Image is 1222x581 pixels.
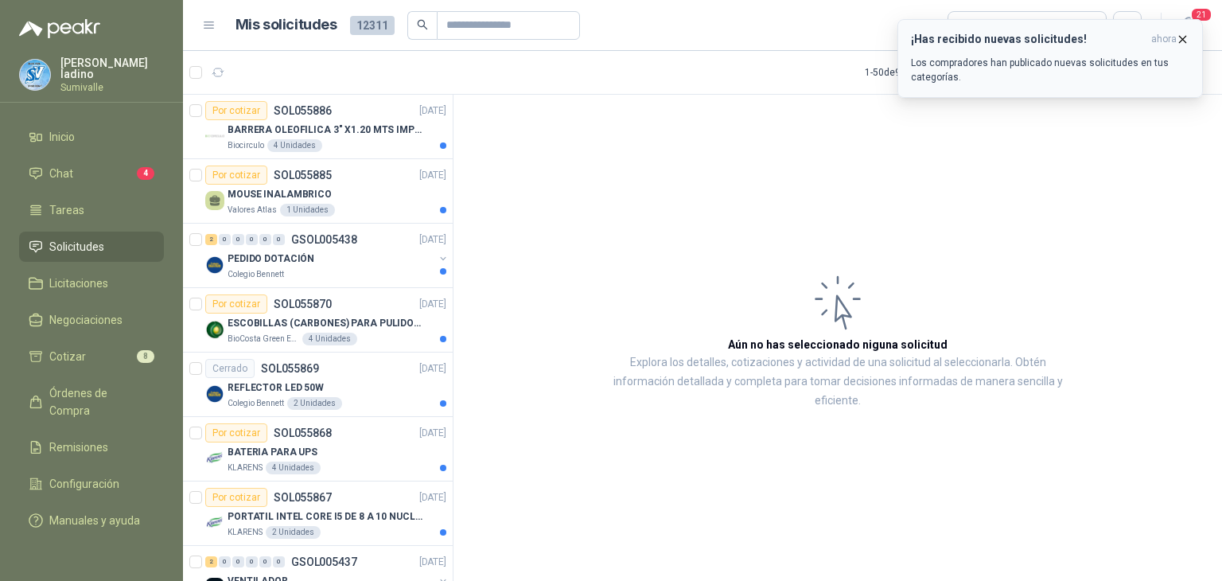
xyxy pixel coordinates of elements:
div: Por cotizar [205,423,267,443]
a: Manuales y ayuda [19,505,164,536]
p: SOL055885 [274,170,332,181]
span: Manuales y ayuda [49,512,140,529]
p: BARRERA OLEOFILICA 3" X1.20 MTS IMPORTADO [228,123,426,138]
span: Solicitudes [49,238,104,255]
p: [DATE] [419,361,446,376]
a: Inicio [19,122,164,152]
p: SOL055870 [274,298,332,310]
a: Remisiones [19,432,164,462]
p: PEDIDO DOTACIÓN [228,252,314,267]
p: PORTATIL INTEL CORE I5 DE 8 A 10 NUCLEOS [228,509,426,524]
a: Órdenes de Compra [19,378,164,426]
span: Negociaciones [49,311,123,329]
a: Negociaciones [19,305,164,335]
p: Sumivalle [60,83,164,92]
div: 1 Unidades [280,204,335,216]
p: SOL055886 [274,105,332,116]
p: Biocirculo [228,139,264,152]
a: Por cotizarSOL055868[DATE] Company LogoBATERIA PARA UPSKLARENS4 Unidades [183,417,453,482]
span: Inicio [49,128,75,146]
p: Valores Atlas [228,204,277,216]
span: Configuración [49,475,119,493]
p: KLARENS [228,462,263,474]
div: 2 Unidades [287,397,342,410]
span: Tareas [49,201,84,219]
h3: Aún no has seleccionado niguna solicitud [728,336,948,353]
a: Por cotizarSOL055885[DATE] MOUSE INALAMBRICOValores Atlas1 Unidades [183,159,453,224]
p: Colegio Bennett [228,397,284,410]
div: Todas [958,17,991,34]
p: Los compradores han publicado nuevas solicitudes en tus categorías. [911,56,1189,84]
div: 2 Unidades [266,526,321,539]
span: 12311 [350,16,395,35]
a: Licitaciones [19,268,164,298]
button: 21 [1174,11,1203,40]
img: Company Logo [20,60,50,90]
img: Logo peakr [19,19,100,38]
a: Cotizar8 [19,341,164,372]
div: 0 [246,234,258,245]
p: [DATE] [419,297,446,312]
span: 4 [137,167,154,180]
div: 4 Unidades [266,462,321,474]
a: Solicitudes [19,232,164,262]
div: 4 Unidades [302,333,357,345]
div: 0 [273,234,285,245]
a: CerradoSOL055869[DATE] Company LogoREFLECTOR LED 50WColegio Bennett2 Unidades [183,353,453,417]
a: Chat4 [19,158,164,189]
p: [PERSON_NAME] ladino [60,57,164,80]
span: Órdenes de Compra [49,384,149,419]
div: 0 [259,234,271,245]
img: Company Logo [205,513,224,532]
img: Company Logo [205,449,224,468]
button: ¡Has recibido nuevas solicitudes!ahora Los compradores han publicado nuevas solicitudes en tus ca... [897,19,1203,98]
p: KLARENS [228,526,263,539]
div: 0 [219,234,231,245]
div: 0 [232,234,244,245]
span: Licitaciones [49,275,108,292]
div: 2 [205,556,217,567]
a: Por cotizarSOL055886[DATE] Company LogoBARRERA OLEOFILICA 3" X1.20 MTS IMPORTADOBiocirculo4 Unidades [183,95,453,159]
p: MOUSE INALAMBRICO [228,187,332,202]
h3: ¡Has recibido nuevas solicitudes! [911,33,1145,46]
img: Company Logo [205,127,224,146]
img: Company Logo [205,320,224,339]
div: Por cotizar [205,101,267,120]
span: Cotizar [49,348,86,365]
span: Remisiones [49,439,108,456]
a: Por cotizarSOL055867[DATE] Company LogoPORTATIL INTEL CORE I5 DE 8 A 10 NUCLEOSKLARENS2 Unidades [183,482,453,546]
p: Explora los detalles, cotizaciones y actividad de una solicitud al seleccionarla. Obtén informaci... [613,353,1063,411]
div: Cerrado [205,359,255,378]
span: search [417,19,428,30]
p: SOL055867 [274,492,332,503]
div: Por cotizar [205,294,267,314]
p: SOL055868 [274,427,332,439]
a: Tareas [19,195,164,225]
p: Colegio Bennett [228,268,284,281]
div: 0 [273,556,285,567]
div: 0 [259,556,271,567]
div: Por cotizar [205,166,267,185]
div: 0 [232,556,244,567]
p: ESCOBILLAS (CARBONES) PARA PULIDORA DEWALT [228,316,426,331]
span: Chat [49,165,73,182]
p: BATERIA PARA UPS [228,445,317,460]
p: [DATE] [419,232,446,248]
a: Por cotizarSOL055870[DATE] Company LogoESCOBILLAS (CARBONES) PARA PULIDORA DEWALTBioCosta Green E... [183,288,453,353]
span: 8 [137,350,154,363]
div: 4 Unidades [267,139,322,152]
p: BioCosta Green Energy S.A.S [228,333,299,345]
p: REFLECTOR LED 50W [228,380,324,396]
img: Company Logo [205,255,224,275]
div: 1 - 50 de 9380 [865,60,968,85]
p: GSOL005437 [291,556,357,567]
div: 0 [219,556,231,567]
p: [DATE] [419,555,446,570]
h1: Mis solicitudes [235,14,337,37]
p: [DATE] [419,168,446,183]
div: 0 [246,556,258,567]
span: ahora [1151,33,1177,46]
div: Por cotizar [205,488,267,507]
a: 2 0 0 0 0 0 GSOL005438[DATE] Company LogoPEDIDO DOTACIÓNColegio Bennett [205,230,449,281]
span: 21 [1190,7,1212,22]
